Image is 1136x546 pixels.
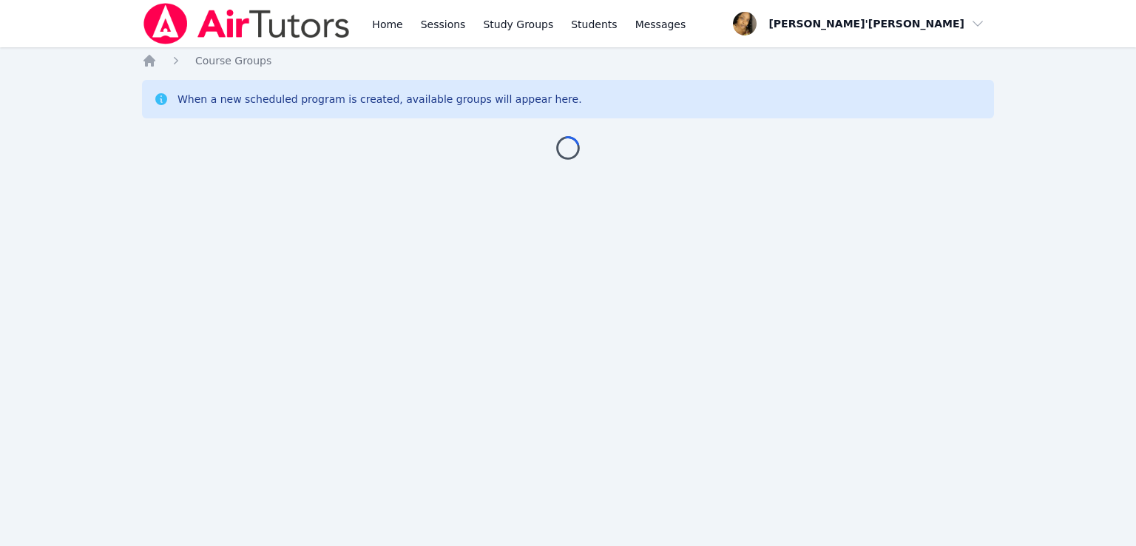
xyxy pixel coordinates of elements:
div: When a new scheduled program is created, available groups will appear here. [177,92,582,107]
nav: Breadcrumb [142,53,994,68]
img: Air Tutors [142,3,351,44]
span: Course Groups [195,55,271,67]
a: Course Groups [195,53,271,68]
span: Messages [635,17,686,32]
